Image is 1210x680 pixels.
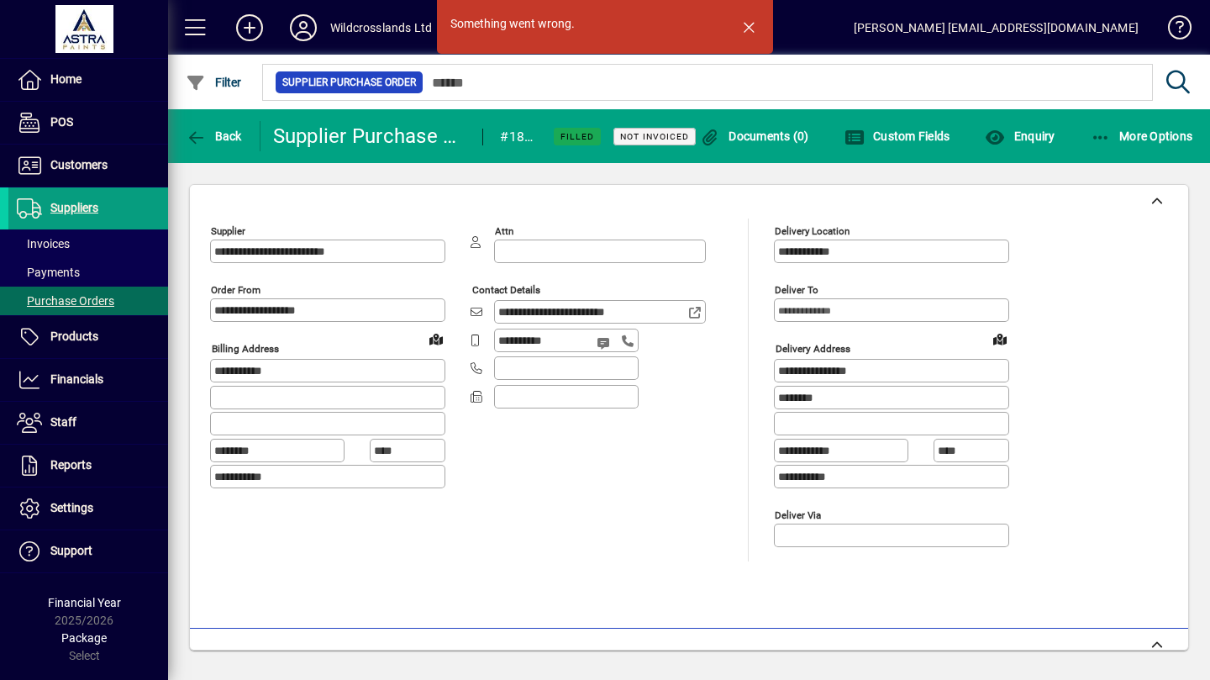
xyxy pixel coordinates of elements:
[8,316,168,358] a: Products
[211,225,245,237] mat-label: Supplier
[696,121,813,151] button: Documents (0)
[50,329,98,343] span: Products
[17,266,80,279] span: Payments
[8,145,168,187] a: Customers
[50,458,92,472] span: Reports
[985,129,1055,143] span: Enquiry
[8,530,168,572] a: Support
[1086,121,1197,151] button: More Options
[8,359,168,401] a: Financials
[500,124,533,150] div: #1896
[495,225,513,237] mat-label: Attn
[8,59,168,101] a: Home
[181,67,246,98] button: Filter
[17,237,70,250] span: Invoices
[50,501,93,514] span: Settings
[17,294,114,308] span: Purchase Orders
[986,325,1013,352] a: View on map
[8,229,168,258] a: Invoices
[8,102,168,144] a: POS
[981,121,1059,151] button: Enquiry
[50,544,92,557] span: Support
[168,121,260,151] app-page-header-button: Back
[560,131,594,142] span: Filled
[8,445,168,487] a: Reports
[8,258,168,287] a: Payments
[50,415,76,429] span: Staff
[775,225,850,237] mat-label: Delivery Location
[844,129,950,143] span: Custom Fields
[775,284,818,296] mat-label: Deliver To
[48,596,121,609] span: Financial Year
[50,158,108,171] span: Customers
[181,121,246,151] button: Back
[620,131,689,142] span: Not Invoiced
[330,14,432,41] div: Wildcrosslands Ltd
[1155,3,1189,58] a: Knowledge Base
[585,323,625,363] button: Send SMS
[423,325,450,352] a: View on map
[186,76,242,89] span: Filter
[50,115,73,129] span: POS
[840,121,955,151] button: Custom Fields
[186,129,242,143] span: Back
[223,13,276,43] button: Add
[8,402,168,444] a: Staff
[276,13,330,43] button: Profile
[211,284,260,296] mat-label: Order from
[50,372,103,386] span: Financials
[854,14,1139,41] div: [PERSON_NAME] [EMAIL_ADDRESS][DOMAIN_NAME]
[775,509,821,520] mat-label: Deliver via
[8,287,168,315] a: Purchase Orders
[273,123,466,150] div: Supplier Purchase Order
[8,488,168,530] a: Settings
[1091,129,1193,143] span: More Options
[700,129,809,143] span: Documents (0)
[61,631,107,645] span: Package
[50,201,98,214] span: Suppliers
[282,74,416,91] span: Supplier Purchase Order
[50,72,82,86] span: Home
